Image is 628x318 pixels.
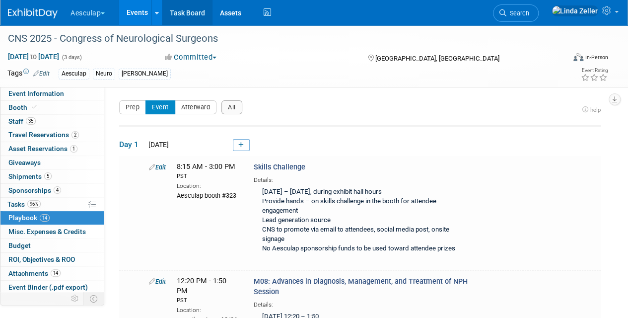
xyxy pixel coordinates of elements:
[506,9,529,17] span: Search
[67,292,84,305] td: Personalize Event Tab Strip
[175,100,217,114] button: Afterward
[26,117,36,125] span: 35
[29,53,38,61] span: to
[573,53,583,61] img: Format-Inperson.png
[0,115,104,128] a: Staff35
[8,269,61,277] span: Attachments
[8,145,77,153] span: Asset Reservations
[0,101,104,114] a: Booth
[177,162,239,180] span: 8:15 AM - 3:00 PM
[0,142,104,156] a: Asset Reservations1
[8,131,79,139] span: Travel Reservations
[44,172,52,180] span: 5
[8,103,39,111] span: Booth
[0,267,104,280] a: Attachments14
[84,292,104,305] td: Toggle Event Tabs
[0,239,104,252] a: Budget
[177,297,239,305] div: PST
[8,255,75,263] span: ROI, Objectives & ROO
[61,54,82,61] span: (3 days)
[520,52,608,67] div: Event Format
[8,172,52,180] span: Shipments
[149,163,166,171] a: Edit
[177,277,239,305] span: 12:20 PM - 1:50 PM
[254,277,468,296] span: M08: Advances in Diagnosis, Management, and Treatment of NPH Session
[8,159,41,166] span: Giveaways
[145,141,169,149] span: [DATE]
[70,145,77,153] span: 1
[59,69,89,79] div: Aesculap
[254,184,470,257] div: [DATE] – [DATE], during exhibit hall hours Provide hands – on skills challenge in the booth for a...
[71,131,79,139] span: 2
[4,30,557,48] div: CNS 2025 - Congress of Neurological Surgeons
[552,5,598,16] img: Linda Zeller
[119,139,144,150] span: Day 1
[8,214,50,222] span: Playbook
[8,283,88,291] span: Event Binder (.pdf export)
[0,87,104,100] a: Event Information
[0,281,104,294] a: Event Binder (.pdf export)
[7,68,50,79] td: Tags
[254,298,470,309] div: Details:
[161,52,220,63] button: Committed
[0,170,104,183] a: Shipments5
[177,305,239,315] div: Location:
[177,180,239,190] div: Location:
[0,184,104,197] a: Sponsorships4
[40,214,50,222] span: 14
[8,241,31,249] span: Budget
[177,190,239,200] div: Aesculap booth #323
[119,69,171,79] div: [PERSON_NAME]
[149,278,166,285] a: Edit
[51,269,61,277] span: 14
[0,156,104,169] a: Giveaways
[8,117,36,125] span: Staff
[7,200,41,208] span: Tasks
[119,100,146,114] button: Prep
[8,186,61,194] span: Sponsorships
[254,163,305,171] span: Skills Challenge
[254,173,470,184] div: Details:
[33,70,50,77] a: Edit
[93,69,115,79] div: Neuro
[7,52,60,61] span: [DATE] [DATE]
[8,8,58,18] img: ExhibitDay
[375,55,499,62] span: [GEOGRAPHIC_DATA], [GEOGRAPHIC_DATA]
[0,128,104,142] a: Travel Reservations2
[0,211,104,225] a: Playbook14
[493,4,539,22] a: Search
[590,106,601,113] span: help
[8,89,64,97] span: Event Information
[54,186,61,194] span: 4
[8,228,86,236] span: Misc. Expenses & Credits
[585,54,608,61] div: In-Person
[581,68,608,73] div: Event Rating
[177,172,239,180] div: PST
[32,104,37,110] i: Booth reservation complete
[0,253,104,266] a: ROI, Objectives & ROO
[0,198,104,211] a: Tasks96%
[145,100,175,114] button: Event
[221,100,242,114] button: All
[27,200,41,208] span: 96%
[0,225,104,238] a: Misc. Expenses & Credits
